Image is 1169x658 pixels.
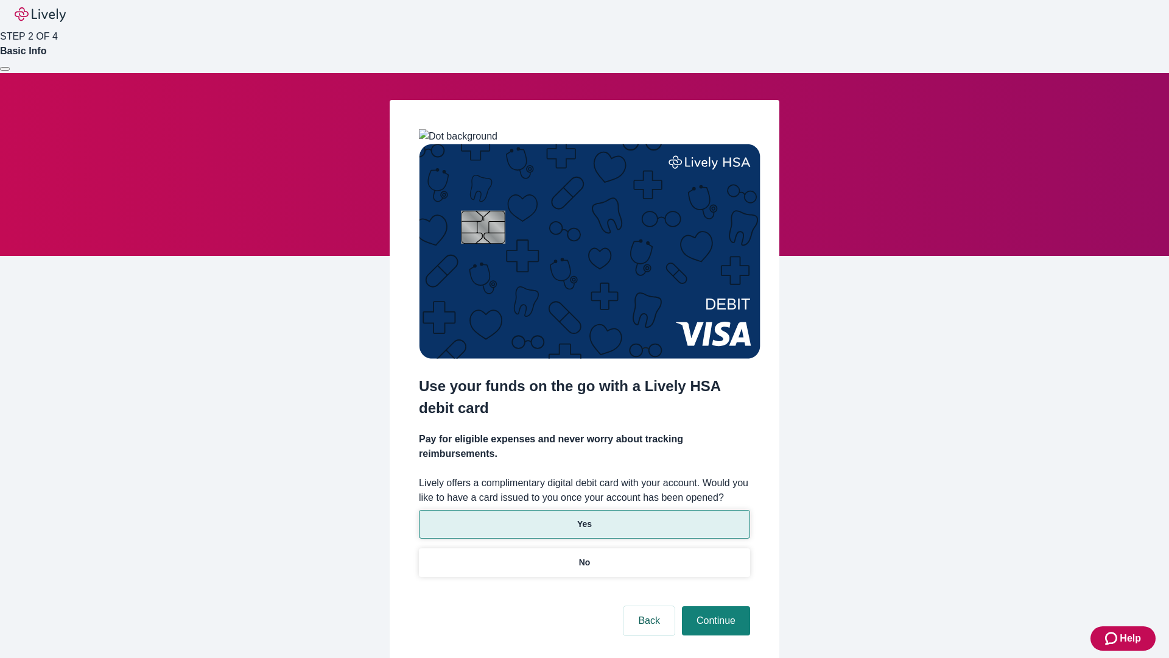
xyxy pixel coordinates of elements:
[419,510,750,539] button: Yes
[579,556,591,569] p: No
[15,7,66,22] img: Lively
[419,144,760,359] img: Debit card
[1105,631,1120,646] svg: Zendesk support icon
[1090,626,1156,651] button: Zendesk support iconHelp
[682,606,750,635] button: Continue
[1120,631,1141,646] span: Help
[419,548,750,577] button: No
[419,129,497,144] img: Dot background
[577,518,592,531] p: Yes
[419,432,750,461] h4: Pay for eligible expenses and never worry about tracking reimbursements.
[419,375,750,419] h2: Use your funds on the go with a Lively HSA debit card
[623,606,675,635] button: Back
[419,476,750,505] label: Lively offers a complimentary digital debit card with your account. Would you like to have a card...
